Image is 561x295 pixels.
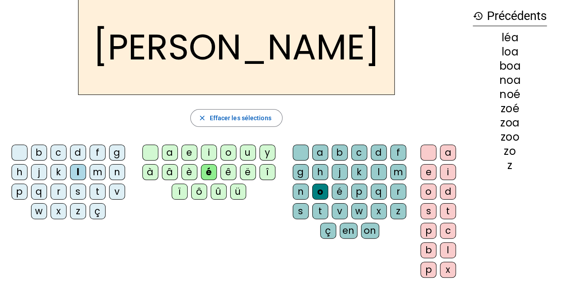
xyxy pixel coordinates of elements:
[320,223,336,239] div: ç
[332,203,348,219] div: v
[473,61,547,71] div: boa
[109,184,125,200] div: v
[70,184,86,200] div: s
[12,184,27,200] div: p
[473,47,547,57] div: loa
[190,109,282,127] button: Effacer les sélections
[259,145,275,161] div: y
[51,145,67,161] div: c
[31,203,47,219] div: w
[259,164,275,180] div: î
[420,184,436,200] div: o
[220,145,236,161] div: o
[332,184,348,200] div: é
[473,32,547,43] div: léa
[371,203,387,219] div: x
[70,164,86,180] div: l
[332,164,348,180] div: j
[440,145,456,161] div: a
[201,164,217,180] div: é
[473,146,547,157] div: zo
[240,145,256,161] div: u
[31,145,47,161] div: b
[31,184,47,200] div: q
[340,223,357,239] div: en
[390,145,406,161] div: f
[351,145,367,161] div: c
[181,164,197,180] div: è
[109,164,125,180] div: n
[332,145,348,161] div: b
[420,223,436,239] div: p
[51,164,67,180] div: k
[201,145,217,161] div: i
[473,89,547,100] div: noé
[420,242,436,258] div: b
[90,145,106,161] div: f
[371,164,387,180] div: l
[162,145,178,161] div: a
[162,164,178,180] div: â
[90,164,106,180] div: m
[70,145,86,161] div: d
[371,145,387,161] div: d
[440,184,456,200] div: d
[198,114,206,122] mat-icon: close
[90,203,106,219] div: ç
[473,6,547,26] h3: Précédents
[90,184,106,200] div: t
[390,203,406,219] div: z
[420,203,436,219] div: s
[390,184,406,200] div: r
[312,203,328,219] div: t
[230,184,246,200] div: ü
[293,164,309,180] div: g
[181,145,197,161] div: e
[312,164,328,180] div: h
[440,262,456,278] div: x
[390,164,406,180] div: m
[440,242,456,258] div: l
[51,184,67,200] div: r
[473,160,547,171] div: z
[361,223,379,239] div: on
[312,145,328,161] div: a
[473,132,547,142] div: zoo
[142,164,158,180] div: à
[440,223,456,239] div: c
[293,184,309,200] div: n
[351,184,367,200] div: p
[473,103,547,114] div: zoé
[473,75,547,86] div: noa
[420,262,436,278] div: p
[12,164,27,180] div: h
[351,203,367,219] div: w
[473,118,547,128] div: zoa
[293,203,309,219] div: s
[70,203,86,219] div: z
[440,203,456,219] div: t
[191,184,207,200] div: ô
[371,184,387,200] div: q
[31,164,47,180] div: j
[440,164,456,180] div: i
[240,164,256,180] div: ë
[351,164,367,180] div: k
[420,164,436,180] div: e
[312,184,328,200] div: o
[211,184,227,200] div: û
[209,113,271,123] span: Effacer les sélections
[220,164,236,180] div: ê
[51,203,67,219] div: x
[109,145,125,161] div: g
[473,11,483,21] mat-icon: history
[172,184,188,200] div: ï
